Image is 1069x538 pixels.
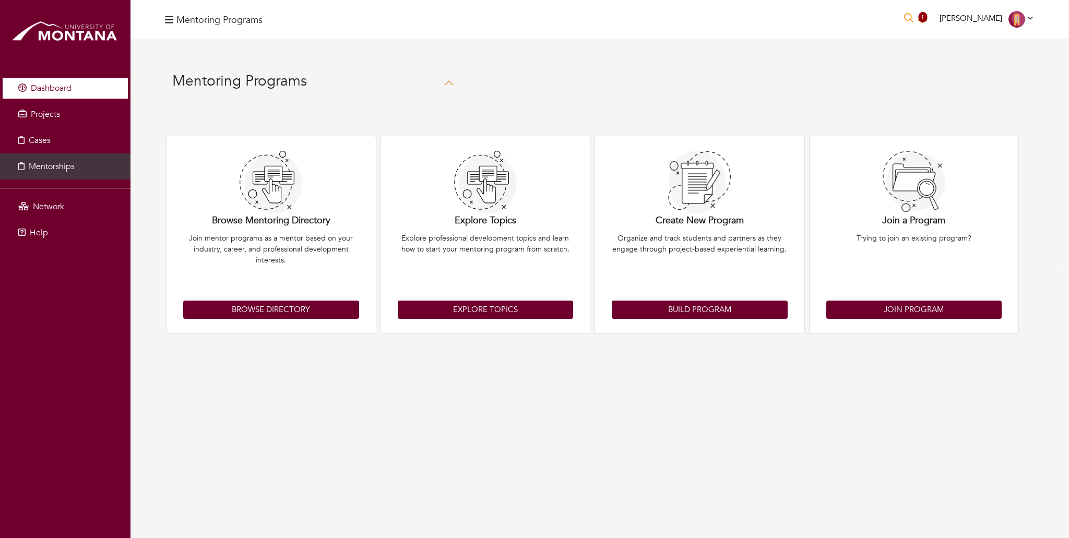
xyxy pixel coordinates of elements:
p: Browse Mentoring Directory [183,213,359,228]
a: [PERSON_NAME] [935,13,1038,23]
h4: Mentoring Programs [176,15,263,26]
span: Mentorships [29,161,75,172]
a: Browse Directory [183,301,359,319]
p: Trying to join an existing program? [826,233,1002,295]
span: Dashboard [31,82,72,94]
img: montana_logo.png [10,18,120,46]
span: Help [30,227,48,238]
img: Company-Icon-7f8a26afd1715722aa5ae9dc11300c11ceeb4d32eda0db0d61c21d11b95ecac6.png [1008,11,1025,28]
img: browse-7a058e7d306ba1a488b86ae24cab801dae961bbbdf3a92fe51c3c2140ace3ad2.png [668,151,731,213]
img: build-3e73351fdce0810b8da890b22b63791677a78b459140cf8698b07ef5d87f8753.png [454,151,517,213]
span: Cases [29,135,51,146]
p: Join mentor programs as a mentor based on your industry, career, and professional development int... [183,233,359,295]
a: Join Program [826,301,1002,319]
p: Join a Program [826,213,1002,228]
p: Create New Program [612,213,788,228]
span: 1 [918,12,927,22]
a: Build Program [612,301,788,319]
img: image1-f1bf9bf95e4e8aaa86b56a742da37524201809dbdaab83697702b66567fc6872.png [883,151,945,213]
a: Mentorships [3,156,128,177]
p: Explore professional development topics and learn how to start your mentoring program from scratch. [398,233,574,295]
h4: Mentoring Programs [172,73,307,90]
a: 1 [918,13,926,25]
img: build-3e73351fdce0810b8da890b22b63791677a78b459140cf8698b07ef5d87f8753.png [240,151,302,213]
span: [PERSON_NAME] [940,13,1002,23]
span: Network [33,201,64,212]
p: Organize and track students and partners as they engage through project-based experiential learning. [612,233,788,295]
a: Projects [3,104,128,125]
a: Help [3,222,128,243]
a: Cases [3,130,128,151]
a: Network [3,196,128,217]
a: Explore Topics [398,301,574,319]
p: Explore Topics [398,213,574,228]
a: Dashboard [3,78,128,99]
button: Mentoring Programs [162,64,465,103]
span: Projects [31,109,60,120]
